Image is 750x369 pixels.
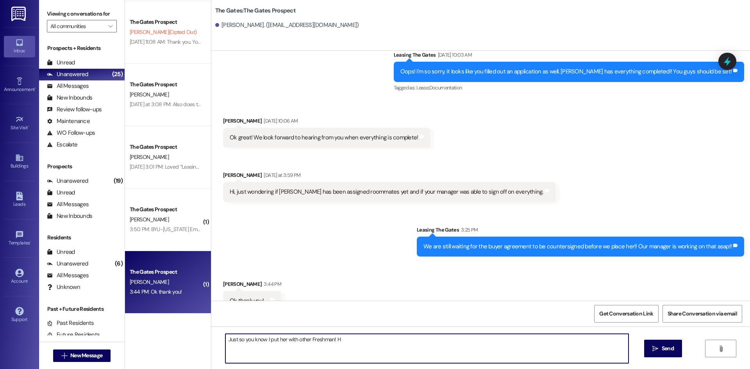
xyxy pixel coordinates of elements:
div: Leasing The Gates [417,226,744,237]
div: Unanswered [47,70,88,78]
div: Ok thank you! [230,297,264,305]
div: [PERSON_NAME]. ([EMAIL_ADDRESS][DOMAIN_NAME]) [215,21,359,29]
i:  [718,346,724,352]
div: [PERSON_NAME] [223,171,556,182]
i:  [652,346,658,352]
span: [PERSON_NAME] [130,278,169,285]
button: Get Conversation Link [594,305,658,323]
span: [PERSON_NAME] [130,216,169,223]
span: Lease , [416,84,429,91]
a: Account [4,266,35,287]
span: Share Conversation via email [668,310,737,318]
div: Unread [47,189,75,197]
div: Unanswered [47,177,88,185]
b: The Gates: The Gates Prospect [215,7,296,15]
div: We are still waiting for the buyer agreement to be countersigned before we place her!! Our manage... [423,242,732,251]
span: • [30,239,31,244]
img: ResiDesk Logo [11,7,27,21]
div: [DATE] 11:08 AM: Thank you. You will no longer receive texts from this thread. Please reply with ... [130,38,516,45]
div: Past + Future Residents [39,305,125,313]
span: • [28,124,29,129]
div: Leasing The Gates [394,51,744,62]
div: 3:25 PM [459,226,478,234]
div: Prospects [39,162,125,171]
div: [PERSON_NAME] [223,117,431,128]
div: 3:50 PM: BYU-[US_STATE] Email Address [EMAIL_ADDRESS][DOMAIN_NAME] [130,226,305,233]
div: [DATE] at 3:08 PM: Also does that price include the cheaper price because I signed a year long le... [130,101,359,108]
div: [DATE] 3:01 PM: Loved “Leasing The Gates (The Gates): You are totally okay! It looks like that ha... [130,163,377,170]
div: Future Residents [47,331,100,339]
span: • [35,86,36,91]
textarea: Just so you know I put her with other Freshman! H [225,334,629,363]
div: WO Follow-ups [47,129,95,137]
div: Residents [39,234,125,242]
a: Support [4,305,35,326]
div: All Messages [47,271,89,280]
button: Share Conversation via email [662,305,742,323]
div: Unread [47,248,75,256]
a: Site Visit • [4,113,35,134]
div: Ok great! We look forward to hearing from you when everything is complete! [230,134,418,142]
div: Prospects + Residents [39,44,125,52]
i:  [61,353,67,359]
div: [PERSON_NAME] [223,280,281,291]
div: (25) [110,68,125,80]
a: Buildings [4,151,35,172]
div: The Gates Prospect [130,18,202,26]
div: 3:44 PM: Ok thank you! [130,288,182,295]
input: All communities [50,20,104,32]
div: The Gates Prospect [130,205,202,214]
div: Escalate [47,141,77,149]
div: Hi, just wondering if [PERSON_NAME] has been assigned roommates yet and if your manager was able ... [230,188,543,196]
span: Documentation [429,84,462,91]
div: Review follow-ups [47,105,102,114]
div: [DATE] 10:06 AM [262,117,298,125]
span: [PERSON_NAME] [130,153,169,160]
div: Tagged as: [394,82,744,93]
span: [PERSON_NAME] (Opted Out) [130,29,196,36]
div: [DATE] 10:03 AM [436,51,472,59]
span: Send [662,344,674,353]
div: Oops! I'm so sorry, it looks like you filled out an application as well. [PERSON_NAME] has everyt... [400,68,732,76]
div: (19) [112,175,125,187]
div: All Messages [47,82,89,90]
div: (6) [113,258,125,270]
span: New Message [70,351,102,360]
div: The Gates Prospect [130,80,202,89]
a: Inbox [4,36,35,57]
div: [DATE] at 3:59 PM [262,171,300,179]
div: All Messages [47,200,89,209]
div: The Gates Prospect [130,268,202,276]
div: Maintenance [47,117,90,125]
a: Templates • [4,228,35,249]
span: [PERSON_NAME] [130,91,169,98]
div: Unread [47,59,75,67]
div: Past Residents [47,319,94,327]
div: Unanswered [47,260,88,268]
a: Leads [4,189,35,210]
i:  [108,23,112,29]
div: New Inbounds [47,94,92,102]
button: Send [644,340,682,357]
label: Viewing conversations for [47,8,117,20]
div: Unknown [47,283,80,291]
span: Get Conversation Link [599,310,653,318]
div: The Gates Prospect [130,143,202,151]
div: New Inbounds [47,212,92,220]
button: New Message [53,349,111,362]
div: 3:44 PM [262,280,281,288]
